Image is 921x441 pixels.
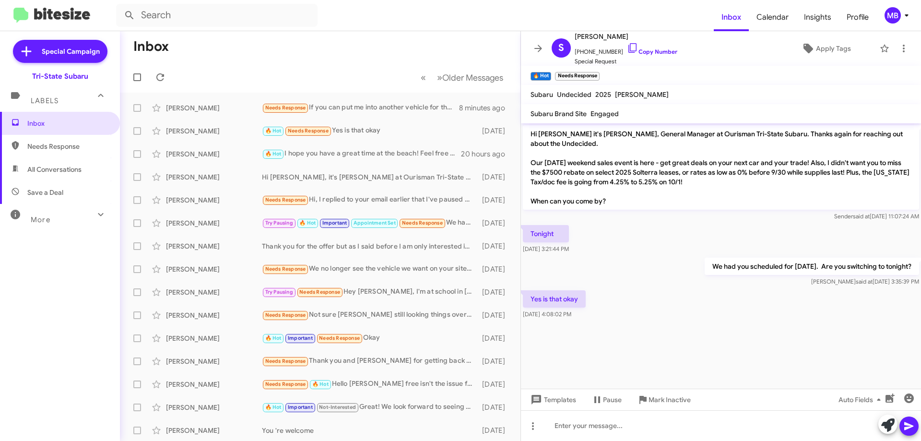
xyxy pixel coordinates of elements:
span: 🔥 Hot [312,381,329,387]
span: Undecided [557,90,591,99]
span: Appointment Set [354,220,396,226]
span: Needs Response [265,381,306,387]
nav: Page navigation example [415,68,509,87]
div: [PERSON_NAME] [166,334,262,343]
span: Needs Response [288,128,329,134]
span: [DATE] 3:21:44 PM [523,245,569,252]
span: [PERSON_NAME] [615,90,669,99]
div: [PERSON_NAME] [166,264,262,274]
span: Labels [31,96,59,105]
span: Important [322,220,347,226]
span: Templates [529,391,576,408]
div: We have a meeting scheduled for 11AM [DATE]. [262,217,477,228]
div: [DATE] [477,218,513,228]
span: [DATE] 4:08:02 PM [523,310,571,318]
a: Calendar [749,3,796,31]
span: Subaru Brand Site [531,109,587,118]
div: Great! We look forward to seeing you [DATE] at noon. It's a great opportunity to discuss your veh... [262,402,477,413]
div: [DATE] [477,426,513,435]
div: Hey [PERSON_NAME], I'm at school in [GEOGRAPHIC_DATA] for a while so I'm not entirely sure when I... [262,286,477,298]
div: 20 hours ago [461,149,513,159]
button: Templates [521,391,584,408]
div: [PERSON_NAME] [166,310,262,320]
button: Apply Tags [777,40,875,57]
span: Important [288,335,313,341]
span: Needs Response [265,358,306,364]
span: 🔥 Hot [299,220,316,226]
div: [DATE] [477,334,513,343]
span: [PERSON_NAME] [575,31,677,42]
span: Special Campaign [42,47,100,56]
div: Hello [PERSON_NAME] free isn't the issue finding a way to get there is the problem. After [DATE] ... [262,379,477,390]
div: We no longer see the vehicle we want on your site. Thank you for your time [262,263,477,274]
div: [PERSON_NAME] [166,172,262,182]
div: [PERSON_NAME] [166,103,262,113]
span: Needs Response [265,105,306,111]
span: Needs Response [299,289,340,295]
span: Older Messages [442,72,503,83]
div: Yes is that okay [262,125,477,136]
span: said at [856,278,873,285]
div: I hope you have a great time at the beach! Feel free to reach out when you're back; we can discus... [262,148,461,159]
p: We had you scheduled for [DATE]. Are you switching to tonight? [705,258,919,275]
span: Needs Response [27,142,109,151]
div: Okay [262,333,477,344]
p: Hi [PERSON_NAME] it's [PERSON_NAME], General Manager at Ourisman Tri-State Subaru. Thanks again f... [523,125,919,210]
span: Apply Tags [816,40,851,57]
div: [PERSON_NAME] [166,241,262,251]
span: S [558,40,564,56]
div: MB [885,7,901,24]
div: [DATE] [477,310,513,320]
a: Special Campaign [13,40,107,63]
div: [PERSON_NAME] [166,380,262,389]
div: Thank you for the offer but as I said before I am only interested in the 2026 outback . [262,241,477,251]
button: Next [431,68,509,87]
p: Tonight [523,225,569,242]
span: Auto Fields [838,391,885,408]
span: 2025 [595,90,611,99]
span: Special Request [575,57,677,66]
span: Needs Response [265,312,306,318]
div: Tri-State Subaru [32,72,88,81]
button: Previous [415,68,432,87]
span: Mark Inactive [649,391,691,408]
span: 🔥 Hot [265,404,282,410]
span: Inbox [27,119,109,128]
span: Save a Deal [27,188,63,197]
span: 🔥 Hot [265,151,282,157]
div: [PERSON_NAME] [166,126,262,136]
span: Try Pausing [265,220,293,226]
div: [DATE] [477,264,513,274]
div: [DATE] [477,195,513,205]
a: Inbox [714,3,749,31]
p: Yes is that okay [523,290,586,308]
span: Needs Response [265,197,306,203]
span: 🔥 Hot [265,128,282,134]
span: Pause [603,391,622,408]
span: » [437,72,442,83]
a: Copy Number [627,48,677,55]
div: [PERSON_NAME] [166,403,262,412]
h1: Inbox [133,39,169,54]
span: More [31,215,50,224]
span: Needs Response [319,335,360,341]
div: Thank you and [PERSON_NAME] for getting back to [GEOGRAPHIC_DATA].... we liked the Solterra but r... [262,356,477,367]
a: Insights [796,3,839,31]
small: Needs Response [555,72,599,81]
div: [DATE] [477,357,513,366]
div: Hi [PERSON_NAME], it's [PERSON_NAME] at Ourisman Tri-State Subaru. I see you're interested in sel... [262,172,477,182]
span: Subaru [531,90,553,99]
div: [DATE] [477,287,513,297]
div: [DATE] [477,172,513,182]
div: [PERSON_NAME] [166,287,262,297]
span: Profile [839,3,876,31]
div: [DATE] [477,241,513,251]
div: If you can put me into another vehicle for the same or lower payment with similar features I'd be... [262,102,459,113]
div: [PERSON_NAME] [166,357,262,366]
span: Needs Response [265,266,306,272]
small: 🔥 Hot [531,72,551,81]
span: Engaged [590,109,619,118]
div: You 're welcome [262,426,477,435]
